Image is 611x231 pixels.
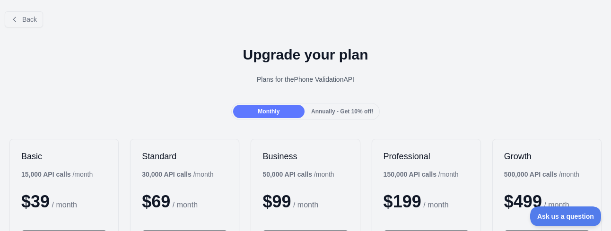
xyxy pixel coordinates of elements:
span: $ 199 [384,192,421,211]
b: 150,000 API calls [384,171,436,178]
h2: Professional [384,151,469,162]
b: 500,000 API calls [504,171,557,178]
div: / month [142,170,213,179]
div: / month [384,170,459,179]
h2: Growth [504,151,590,162]
h2: Business [262,151,348,162]
span: $ 499 [504,192,542,211]
h2: Standard [142,151,227,162]
div: / month [504,170,579,179]
b: 50,000 API calls [262,171,312,178]
span: $ 99 [262,192,291,211]
iframe: Toggle Customer Support [530,206,602,226]
div: / month [262,170,334,179]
